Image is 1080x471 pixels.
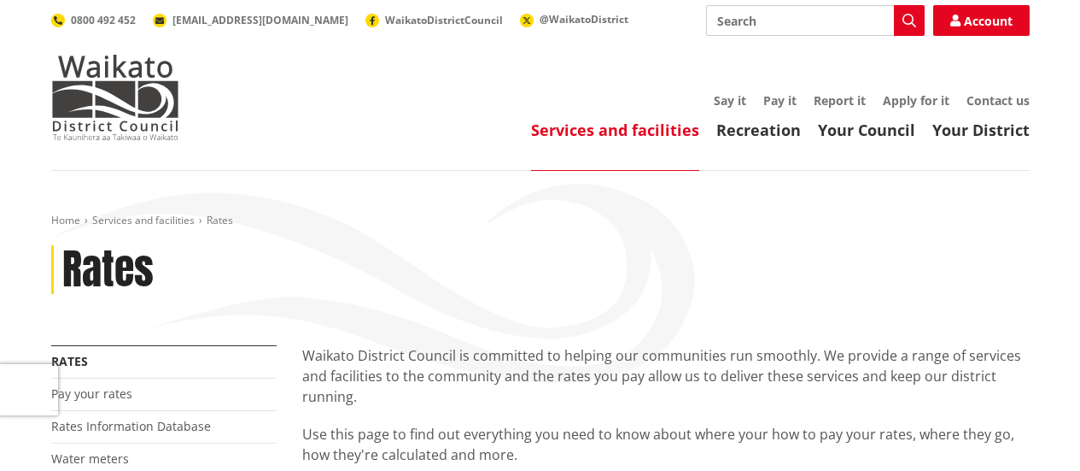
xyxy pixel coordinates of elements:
[814,92,866,109] a: Report it
[153,13,348,27] a: [EMAIL_ADDRESS][DOMAIN_NAME]
[883,92,949,109] a: Apply for it
[92,213,195,227] a: Services and facilities
[716,120,801,140] a: Recreation
[51,13,136,27] a: 0800 492 452
[51,386,132,402] a: Pay your rates
[520,12,628,26] a: @WaikatoDistrict
[385,13,503,27] span: WaikatoDistrictCouncil
[51,214,1030,228] nav: breadcrumb
[51,450,129,467] a: Water meters
[531,120,699,140] a: Services and facilities
[818,120,915,140] a: Your Council
[302,345,1030,407] p: Waikato District Council is committed to helping our communities run smoothly. We provide a range...
[172,13,348,27] span: [EMAIL_ADDRESS][DOMAIN_NAME]
[51,353,88,369] a: Rates
[763,92,797,109] a: Pay it
[51,213,80,227] a: Home
[71,13,136,27] span: 0800 492 452
[51,418,211,434] a: Rates Information Database
[932,120,1030,140] a: Your District
[207,213,233,227] span: Rates
[706,5,925,36] input: Search input
[933,5,1030,36] a: Account
[62,245,154,295] h1: Rates
[714,92,746,109] a: Say it
[966,92,1030,109] a: Contact us
[51,55,179,140] img: Waikato District Council - Te Kaunihera aa Takiwaa o Waikato
[540,12,628,26] span: @WaikatoDistrict
[302,424,1030,465] p: Use this page to find out everything you need to know about where your how to pay your rates, whe...
[365,13,503,27] a: WaikatoDistrictCouncil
